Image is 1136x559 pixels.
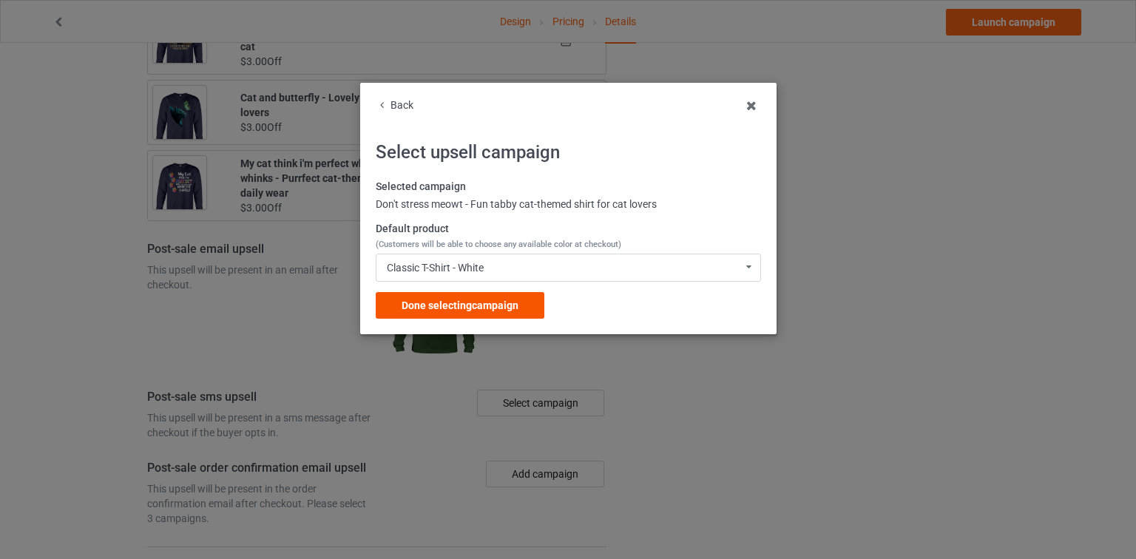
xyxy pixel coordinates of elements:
div: Classic T-Shirt - White [387,262,484,273]
div: Back [376,98,761,113]
label: Selected campaign [376,180,761,194]
div: Don't stress meowt - Fun tabby cat-themed shirt for cat lovers [376,197,761,212]
span: (Customers will be able to choose any available color at checkout) [376,240,621,249]
h2: Select upsell campaign [376,141,761,164]
span: Done selecting campaign [402,299,518,311]
label: Default product [376,222,761,251]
